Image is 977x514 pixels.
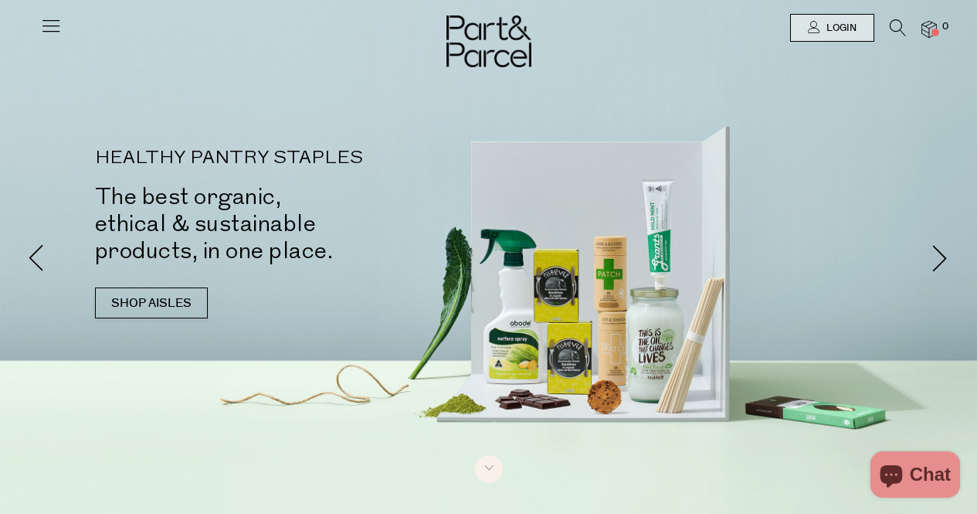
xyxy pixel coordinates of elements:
a: SHOP AISLES [95,288,208,318]
inbox-online-store-chat: Shopify online store chat [866,451,965,502]
img: Part&Parcel [446,15,531,67]
span: Login [823,22,857,35]
a: Login [790,14,874,42]
span: 0 [938,20,952,34]
h2: The best organic, ethical & sustainable products, in one place. [95,183,512,264]
a: 0 [921,21,937,37]
p: HEALTHY PANTRY STAPLES [95,149,512,168]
